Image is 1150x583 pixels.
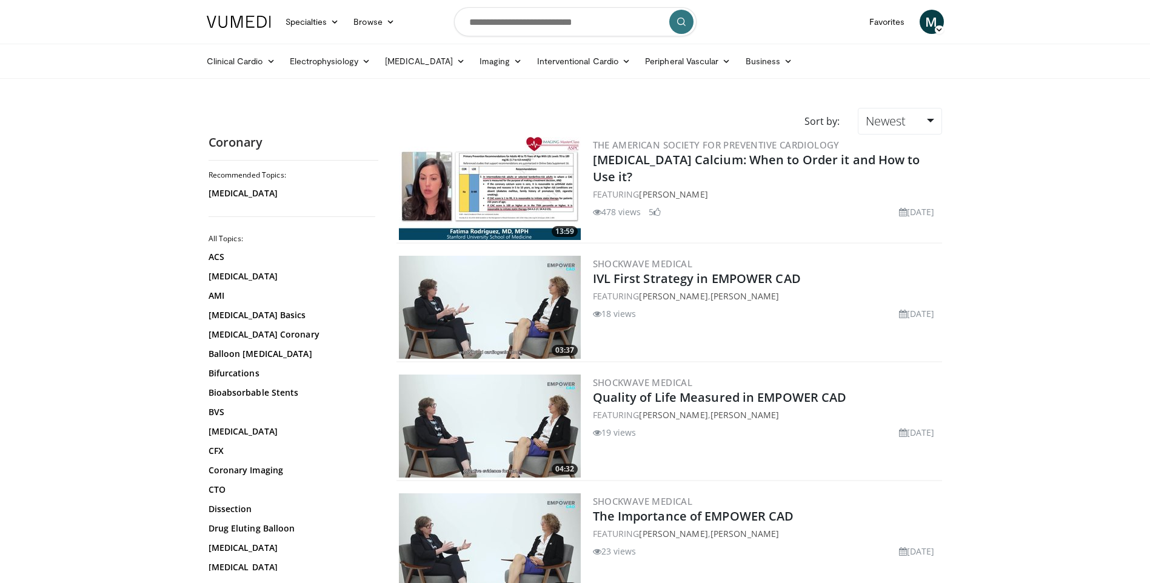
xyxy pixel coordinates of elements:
[209,367,372,379] a: Bifurcations
[209,503,372,515] a: Dissection
[209,445,372,457] a: CFX
[593,307,637,320] li: 18 views
[593,389,847,405] a: Quality of Life Measured in EMPOWER CAD
[866,113,906,129] span: Newest
[920,10,944,34] a: M
[593,426,637,439] li: 19 views
[209,542,372,554] a: [MEDICAL_DATA]
[593,270,801,287] a: IVL First Strategy in EMPOWER CAD
[209,522,372,535] a: Drug Eluting Balloon
[209,328,372,341] a: [MEDICAL_DATA] Coronary
[593,139,840,151] a: The American Society for Preventive Cardiology
[209,187,372,199] a: [MEDICAL_DATA]
[639,528,707,539] a: [PERSON_NAME]
[278,10,347,34] a: Specialties
[593,408,940,421] div: FEATURING ,
[593,495,693,507] a: Shockwave Medical
[710,290,779,302] a: [PERSON_NAME]
[710,409,779,421] a: [PERSON_NAME]
[593,545,637,558] li: 23 views
[209,387,372,399] a: Bioabsorbable Stents
[399,375,581,478] a: 04:32
[209,425,372,438] a: [MEDICAL_DATA]
[899,205,935,218] li: [DATE]
[552,464,578,475] span: 04:32
[282,49,378,73] a: Electrophysiology
[593,290,940,302] div: FEATURING ,
[639,188,707,200] a: [PERSON_NAME]
[858,108,941,135] a: Newest
[639,409,707,421] a: [PERSON_NAME]
[209,309,372,321] a: [MEDICAL_DATA] Basics
[209,561,372,573] a: [MEDICAL_DATA]
[209,348,372,360] a: Balloon [MEDICAL_DATA]
[593,527,940,540] div: FEATURING ,
[472,49,530,73] a: Imaging
[593,376,693,388] a: Shockwave Medical
[399,137,581,240] img: 2bd39402-6386-41d4-8284-c73209d66970.300x170_q85_crop-smart_upscale.jpg
[209,484,372,496] a: CTO
[593,205,641,218] li: 478 views
[346,10,402,34] a: Browse
[207,16,271,28] img: VuMedi Logo
[862,10,912,34] a: Favorites
[209,234,375,244] h2: All Topics:
[209,290,372,302] a: AMI
[593,188,940,201] div: FEATURING
[593,508,794,524] a: The Importance of EMPOWER CAD
[209,464,372,476] a: Coronary Imaging
[399,256,581,359] img: 2df089ca-1dad-4fd6-936f-b7d945753860.300x170_q85_crop-smart_upscale.jpg
[209,170,375,180] h2: Recommended Topics:
[209,251,372,263] a: ACS
[795,108,849,135] div: Sort by:
[552,345,578,356] span: 03:37
[639,290,707,302] a: [PERSON_NAME]
[378,49,472,73] a: [MEDICAL_DATA]
[209,406,372,418] a: BVS
[399,137,581,240] a: 13:59
[899,426,935,439] li: [DATE]
[593,258,693,270] a: Shockwave Medical
[399,375,581,478] img: 800aad74-24c1-4f41-97bf-f266a3035bd6.300x170_q85_crop-smart_upscale.jpg
[738,49,800,73] a: Business
[454,7,697,36] input: Search topics, interventions
[530,49,638,73] a: Interventional Cardio
[593,152,920,185] a: [MEDICAL_DATA] Calcium: When to Order it and How to Use it?
[710,528,779,539] a: [PERSON_NAME]
[899,545,935,558] li: [DATE]
[199,49,282,73] a: Clinical Cardio
[649,205,661,218] li: 5
[209,270,372,282] a: [MEDICAL_DATA]
[899,307,935,320] li: [DATE]
[399,256,581,359] a: 03:37
[552,226,578,237] span: 13:59
[209,135,378,150] h2: Coronary
[638,49,738,73] a: Peripheral Vascular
